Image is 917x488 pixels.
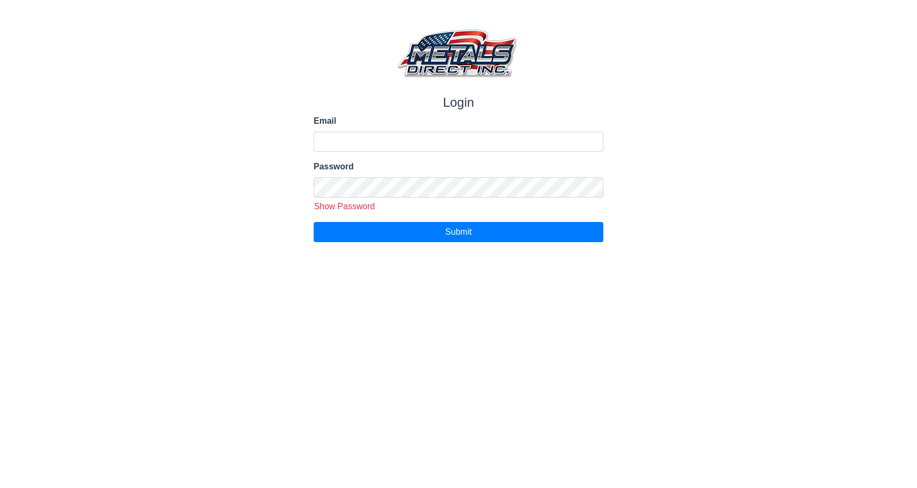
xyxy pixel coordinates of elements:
[445,227,472,236] span: Submit
[314,160,603,173] label: Password
[314,202,375,211] span: Show Password
[314,115,603,127] label: Email
[314,95,603,110] h1: Login
[314,222,603,242] button: Submit
[310,200,379,213] button: Show Password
